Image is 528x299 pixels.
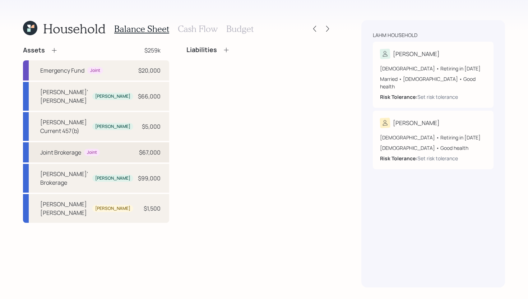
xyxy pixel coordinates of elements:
div: $20,000 [138,66,161,75]
h4: Assets [23,46,45,54]
h1: Household [43,21,106,36]
div: [PERSON_NAME] [393,50,440,58]
div: Set risk tolerance [417,93,458,101]
div: Emergency Fund [40,66,84,75]
div: [PERSON_NAME]' [PERSON_NAME] [40,88,89,105]
div: [DEMOGRAPHIC_DATA] • Good health [380,144,486,152]
div: Married • [DEMOGRAPHIC_DATA] • Good health [380,75,486,90]
div: [PERSON_NAME] Current 457(b) [40,118,89,135]
div: Joint [90,68,100,74]
div: [PERSON_NAME] [393,119,440,127]
div: $259k [144,46,161,55]
h3: Budget [226,24,254,34]
div: [PERSON_NAME]' Brokerage [40,170,89,187]
div: $99,000 [138,174,161,183]
div: [PERSON_NAME] [95,206,130,212]
div: $5,000 [142,122,161,131]
div: [PERSON_NAME] [95,124,130,130]
h3: Balance Sheet [114,24,169,34]
div: $67,000 [139,148,161,157]
div: [PERSON_NAME] [95,175,130,181]
div: Joint Brokerage [40,148,81,157]
h3: Cash Flow [178,24,218,34]
div: $1,500 [144,204,161,213]
div: [DEMOGRAPHIC_DATA] • Retiring in [DATE] [380,65,486,72]
h4: Liabilities [186,46,217,54]
b: Risk Tolerance: [380,93,417,100]
div: $66,000 [138,92,161,101]
b: Risk Tolerance: [380,155,417,162]
div: Joint [87,149,97,156]
div: [PERSON_NAME] [95,93,130,100]
div: [PERSON_NAME] [PERSON_NAME] [40,200,89,217]
div: Lahm household [373,32,417,39]
div: [DEMOGRAPHIC_DATA] • Retiring in [DATE] [380,134,486,141]
div: Set risk tolerance [417,155,458,162]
